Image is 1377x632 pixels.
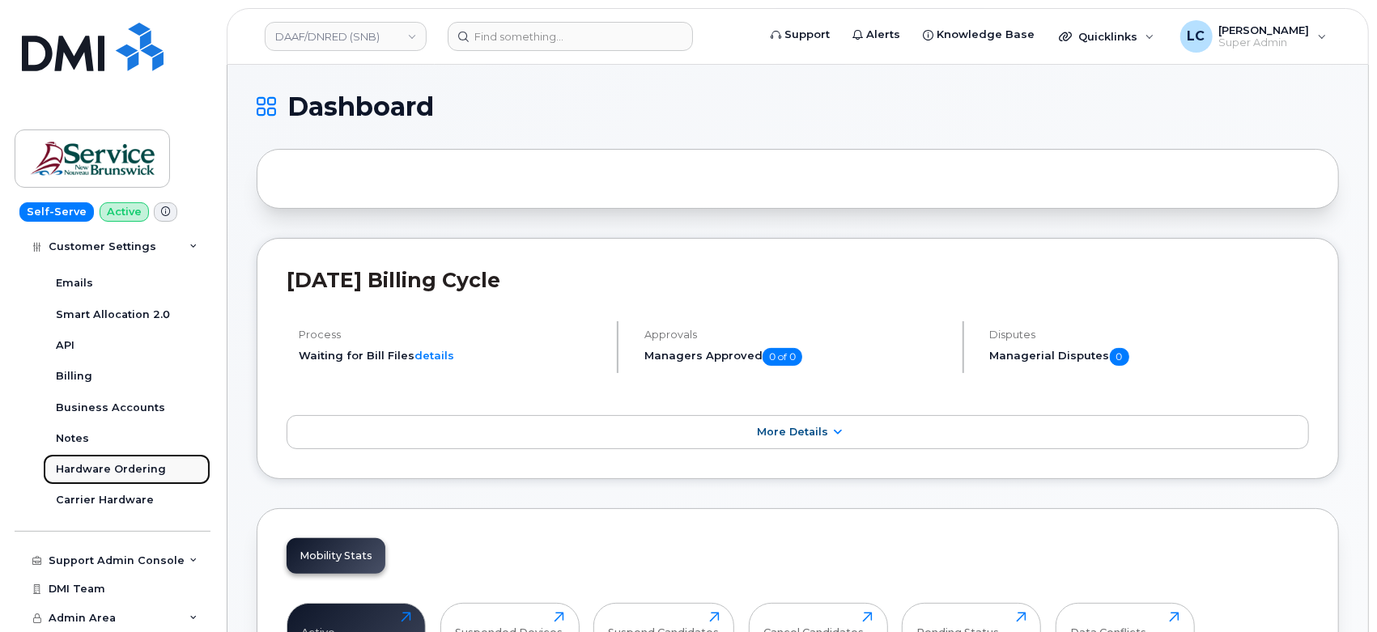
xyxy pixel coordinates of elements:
li: Waiting for Bill Files [299,348,603,363]
h5: Managerial Disputes [990,348,1309,366]
a: details [414,349,454,362]
h2: [DATE] Billing Cycle [287,268,1309,292]
h4: Process [299,329,603,341]
span: 0 of 0 [763,348,802,366]
span: 0 [1110,348,1129,366]
h5: Managers Approved [644,348,949,366]
span: Dashboard [287,95,434,119]
h4: Approvals [644,329,949,341]
span: More Details [757,426,828,438]
h4: Disputes [990,329,1309,341]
